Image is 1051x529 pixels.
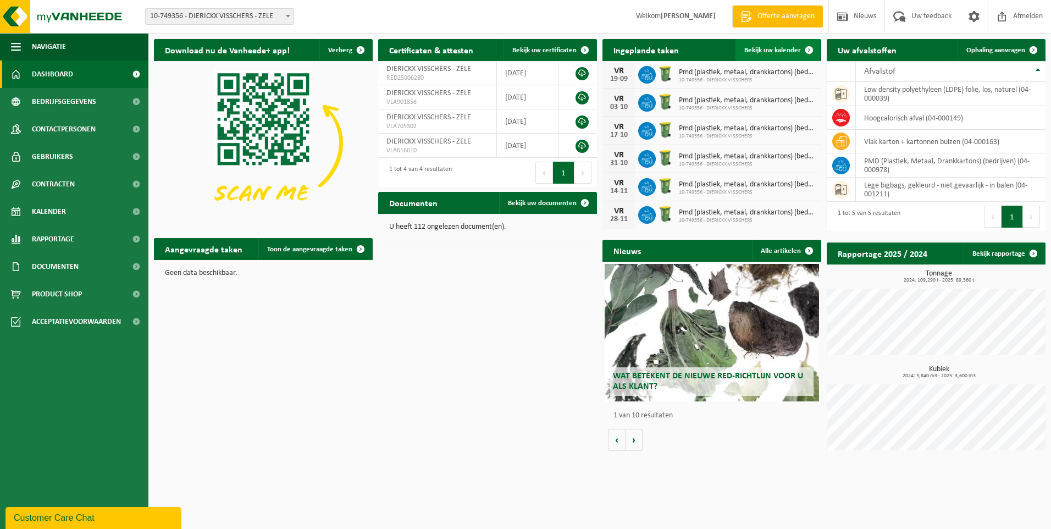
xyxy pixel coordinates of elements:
[378,192,449,213] h2: Documenten
[32,88,96,115] span: Bedrijfsgegevens
[378,39,484,60] h2: Certificaten & attesten
[656,120,674,139] img: WB-0240-HPE-GN-50
[1023,206,1040,228] button: Next
[608,207,630,216] div: VR
[608,188,630,195] div: 14-11
[386,137,471,146] span: DIERICKX VISSCHERS - ZELE
[827,39,908,60] h2: Uw afvalstoffen
[832,205,900,229] div: 1 tot 5 van 5 resultaten
[32,115,96,143] span: Contactpersonen
[535,162,553,184] button: Previous
[679,133,816,140] span: 10-749356 - DIERICKX VISSCHERS
[267,246,352,253] span: Toon de aangevraagde taken
[497,61,559,85] td: [DATE]
[165,269,362,277] p: Geen data beschikbaar.
[328,47,352,54] span: Verberg
[864,67,895,76] span: Afvalstof
[574,162,591,184] button: Next
[154,238,253,260] h2: Aangevraagde taken
[732,5,823,27] a: Offerte aanvragen
[958,39,1044,61] a: Ophaling aanvragen
[553,162,574,184] button: 1
[386,98,488,107] span: VLA901856
[5,505,184,529] iframe: chat widget
[656,177,674,195] img: WB-0240-HPE-GN-50
[656,205,674,223] img: WB-0240-HPE-GN-50
[1002,206,1023,228] button: 1
[497,134,559,158] td: [DATE]
[608,429,626,451] button: Vorige
[964,243,1044,264] a: Bekijk rapportage
[613,412,816,420] p: 1 van 10 resultaten
[608,216,630,223] div: 28-11
[656,148,674,167] img: WB-0240-HPE-GN-50
[679,189,816,196] span: 10-749356 - DIERICKX VISSCHERS
[319,39,372,61] button: Verberg
[512,47,577,54] span: Bekijk uw certificaten
[145,8,294,25] span: 10-749356 - DIERICKX VISSCHERS - ZELE
[613,372,803,391] span: Wat betekent de nieuwe RED-richtlijn voor u als klant?
[856,153,1046,178] td: PMD (Plastiek, Metaal, Drankkartons) (bedrijven) (04-000978)
[661,12,716,20] strong: [PERSON_NAME]
[679,152,816,161] span: Pmd (plastiek, metaal, drankkartons) (bedrijven)
[856,130,1046,153] td: vlak karton + kartonnen buizen (04-000163)
[32,308,121,335] span: Acceptatievoorwaarden
[656,64,674,83] img: WB-0240-HPE-GN-50
[656,92,674,111] img: WB-0240-HPE-GN-50
[386,89,471,97] span: DIERICKX VISSCHERS - ZELE
[608,67,630,75] div: VR
[497,85,559,109] td: [DATE]
[608,123,630,131] div: VR
[608,75,630,83] div: 19-09
[856,82,1046,106] td: low density polyethyleen (LDPE) folie, los, naturel (04-000039)
[832,366,1046,379] h3: Kubiek
[32,170,75,198] span: Contracten
[499,192,596,214] a: Bekijk uw documenten
[32,60,73,88] span: Dashboard
[856,178,1046,202] td: lege bigbags, gekleurd - niet gevaarlijk - in balen (04-001211)
[508,200,577,207] span: Bekijk uw documenten
[504,39,596,61] a: Bekijk uw certificaten
[389,223,586,231] p: U heeft 112 ongelezen document(en).
[497,109,559,134] td: [DATE]
[32,33,66,60] span: Navigatie
[679,96,816,105] span: Pmd (plastiek, metaal, drankkartons) (bedrijven)
[679,180,816,189] span: Pmd (plastiek, metaal, drankkartons) (bedrijven)
[832,278,1046,283] span: 2024: 109,290 t - 2025: 89,560 t
[608,131,630,139] div: 17-10
[602,240,652,261] h2: Nieuws
[602,39,690,60] h2: Ingeplande taken
[386,113,471,122] span: DIERICKX VISSCHERS - ZELE
[32,143,73,170] span: Gebruikers
[258,238,372,260] a: Toon de aangevraagde taken
[605,264,819,401] a: Wat betekent de nieuwe RED-richtlijn voor u als klant?
[626,429,643,451] button: Volgende
[755,11,817,22] span: Offerte aanvragen
[752,240,820,262] a: Alle artikelen
[386,74,488,82] span: RED25006280
[679,161,816,168] span: 10-749356 - DIERICKX VISSCHERS
[154,39,301,60] h2: Download nu de Vanheede+ app!
[32,225,74,253] span: Rapportage
[744,47,801,54] span: Bekijk uw kalender
[679,208,816,217] span: Pmd (plastiek, metaal, drankkartons) (bedrijven)
[32,253,79,280] span: Documenten
[384,161,452,185] div: 1 tot 4 van 4 resultaten
[608,95,630,103] div: VR
[608,159,630,167] div: 31-10
[386,146,488,155] span: VLA616610
[608,103,630,111] div: 03-10
[608,179,630,188] div: VR
[679,217,816,224] span: 10-749356 - DIERICKX VISSCHERS
[608,151,630,159] div: VR
[32,198,66,225] span: Kalender
[146,9,294,24] span: 10-749356 - DIERICKX VISSCHERS - ZELE
[832,373,1046,379] span: 2024: 3,840 m3 - 2025: 3,600 m3
[679,68,816,77] span: Pmd (plastiek, metaal, drankkartons) (bedrijven)
[679,77,816,84] span: 10-749356 - DIERICKX VISSCHERS
[386,122,488,131] span: VLA705302
[154,61,373,225] img: Download de VHEPlus App
[856,106,1046,130] td: hoogcalorisch afval (04-000149)
[735,39,820,61] a: Bekijk uw kalender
